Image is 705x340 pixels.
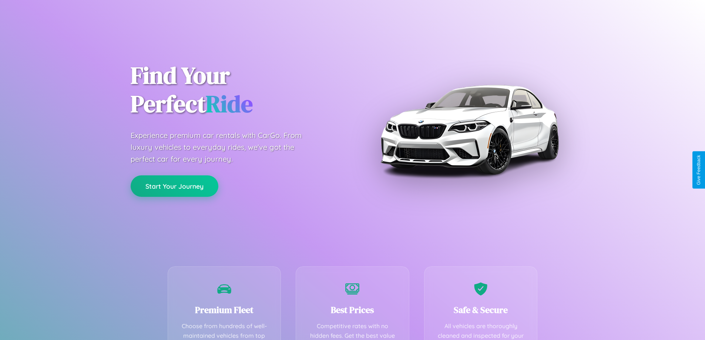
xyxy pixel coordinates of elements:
h3: Safe & Secure [436,304,526,316]
h3: Best Prices [307,304,398,316]
div: Give Feedback [696,155,701,185]
h3: Premium Fleet [179,304,270,316]
span: Ride [206,88,253,120]
button: Start Your Journey [131,175,218,197]
p: Experience premium car rentals with CarGo. From luxury vehicles to everyday rides, we've got the ... [131,129,316,165]
img: Premium BMW car rental vehicle [377,37,562,222]
h1: Find Your Perfect [131,61,342,118]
